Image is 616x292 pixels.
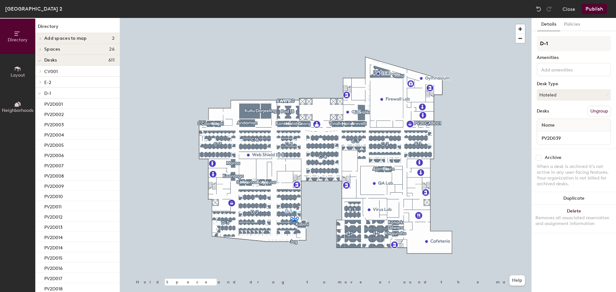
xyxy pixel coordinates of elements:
[44,264,63,271] p: PV2D016
[44,192,63,199] p: PV2D010
[44,284,63,292] p: PV2D018
[44,69,58,74] span: CV001
[44,120,64,128] p: PV2D003
[44,161,64,169] p: PV2D007
[44,151,64,158] p: PV2D006
[44,171,64,179] p: PV2D008
[532,192,616,205] button: Duplicate
[537,55,611,60] div: Amenities
[44,202,62,210] p: PV2D011
[537,18,560,31] button: Details
[44,47,60,52] span: Spaces
[509,275,525,286] button: Help
[44,91,51,96] span: D-1
[540,65,598,73] input: Add amenities
[44,233,63,240] p: PV2D014
[5,5,62,13] div: [GEOGRAPHIC_DATA] 2
[44,243,63,251] p: PV2D014
[546,6,552,12] img: Redo
[582,4,607,14] button: Publish
[560,18,584,31] button: Policies
[535,6,542,12] img: Undo
[44,254,63,261] p: PV2D015
[44,274,62,281] p: PV2D017
[587,106,611,117] button: Ungroup
[108,58,115,63] span: 611
[112,36,115,41] span: 2
[538,134,609,143] input: Unnamed desk
[538,120,558,131] span: Name
[562,4,575,14] button: Close
[532,205,616,233] button: DeleteRemoves all associated reservation and assignment information
[537,109,549,114] div: Desks
[2,108,33,113] span: Neighborhoods
[44,36,87,41] span: Add spaces to map
[44,58,57,63] span: Desks
[44,130,64,138] p: PV2D004
[537,164,611,187] div: When a desk is archived it's not active in any user-facing features. Your organization is not bil...
[545,155,561,160] div: Archive
[44,80,51,85] span: E-2
[537,89,611,101] button: Hoteled
[109,47,115,52] span: 26
[11,72,25,78] span: Layout
[8,37,28,43] span: Directory
[44,223,63,230] p: PV2D013
[44,182,64,189] p: PV2D009
[35,23,120,33] h1: Directory
[44,213,63,220] p: PV2D012
[537,81,611,87] div: Desk Type
[44,141,64,148] p: PV2D005
[535,215,612,227] div: Removes all associated reservation and assignment information
[44,110,64,117] p: PV2D002
[44,100,63,107] p: PV2D001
